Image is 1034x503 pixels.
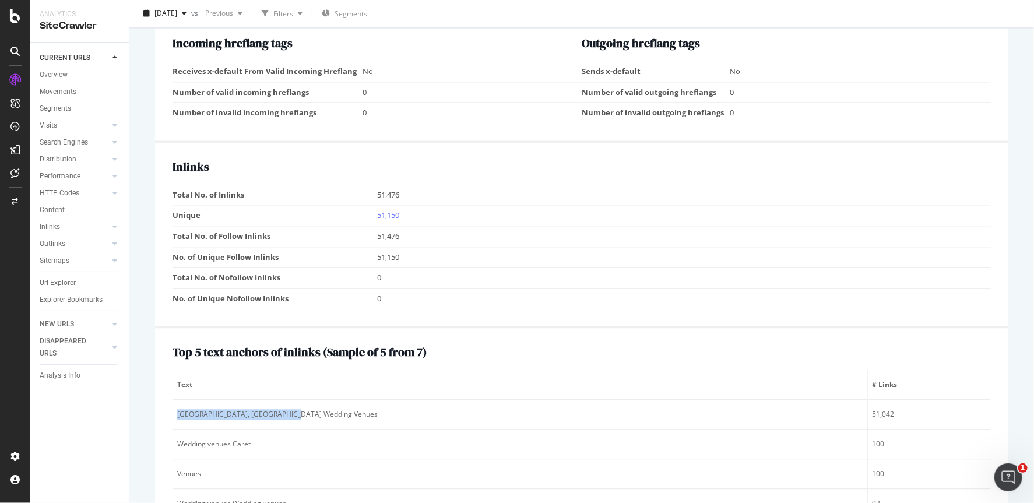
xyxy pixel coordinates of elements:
span: # Links [873,379,983,390]
a: Url Explorer [40,277,121,289]
td: No [363,61,582,82]
td: 51,476 [377,185,991,205]
a: DISAPPEARED URLS [40,335,109,360]
a: HTTP Codes [40,187,109,199]
a: Analysis Info [40,370,121,382]
div: HTTP Codes [40,187,79,199]
div: [GEOGRAPHIC_DATA], [GEOGRAPHIC_DATA] Wedding Venues [177,409,863,420]
iframe: Intercom live chat [994,463,1022,491]
div: SiteCrawler [40,19,119,33]
a: Search Engines [40,136,109,149]
td: 51,476 [377,226,991,247]
button: Previous [201,5,247,23]
div: Content [40,204,65,216]
div: Search Engines [40,136,88,149]
div: Outlinks [40,238,65,250]
span: Previous [201,9,233,19]
h2: Incoming hreflang tags [173,37,582,50]
a: Explorer Bookmarks [40,294,121,306]
td: Number of valid incoming hreflangs [173,82,363,103]
td: No. of Unique Nofollow Inlinks [173,288,377,308]
div: Movements [40,86,76,98]
div: NEW URLS [40,318,74,330]
a: Content [40,204,121,216]
div: Overview [40,69,68,81]
td: Receives x-default From Valid Incoming Hreflang [173,61,363,82]
span: Text [177,379,860,390]
div: CURRENT URLS [40,52,90,64]
div: Analysis Info [40,370,80,382]
td: 0 [363,103,582,123]
td: Number of invalid outgoing hreflangs [582,103,730,123]
div: Venues [177,469,863,479]
div: Inlinks [40,221,60,233]
div: Segments [40,103,71,115]
h2: Outgoing hreflang tags [582,37,991,50]
div: Sitemaps [40,255,69,267]
div: Url Explorer [40,277,76,289]
td: 0 [377,268,991,289]
div: 100 [873,469,986,479]
td: 51,150 [377,247,991,268]
button: [DATE] [139,5,191,23]
td: No. of Unique Follow Inlinks [173,247,377,268]
span: vs [191,9,201,19]
h2: Inlinks [173,160,991,173]
span: 2025 Aug. 25th [154,9,177,19]
td: Sends x-default [582,61,730,82]
a: Outlinks [40,238,109,250]
div: Wedding venues Caret [177,439,863,449]
a: Sitemaps [40,255,109,267]
a: Overview [40,69,121,81]
div: No [730,66,985,77]
td: Total No. of Nofollow Inlinks [173,268,377,289]
a: Segments [40,103,121,115]
div: Analytics [40,9,119,19]
span: Segments [335,9,367,19]
span: 1 [1018,463,1028,473]
a: Inlinks [40,221,109,233]
a: NEW URLS [40,318,109,330]
a: Movements [40,86,121,98]
button: Segments [317,5,372,23]
div: 51,042 [873,409,986,420]
td: Total No. of Inlinks [173,185,377,205]
div: Explorer Bookmarks [40,294,103,306]
td: 0 [730,103,991,123]
div: 100 [873,439,986,449]
a: Distribution [40,153,109,166]
h2: Top 5 text anchors of inlinks ( Sample of 5 from 7 ) [173,346,991,358]
td: Total No. of Follow Inlinks [173,226,377,247]
div: Filters [273,9,293,19]
td: Number of invalid incoming hreflangs [173,103,363,123]
td: 0 [377,288,991,308]
a: 51,150 [377,210,399,220]
div: Distribution [40,153,76,166]
td: Unique [173,205,377,226]
td: Number of valid outgoing hreflangs [582,82,730,103]
td: 0 [363,82,582,103]
a: Visits [40,119,109,132]
td: 0 [730,82,991,103]
a: Performance [40,170,109,182]
button: Filters [257,5,307,23]
div: Visits [40,119,57,132]
div: Performance [40,170,80,182]
div: DISAPPEARED URLS [40,335,99,360]
a: CURRENT URLS [40,52,109,64]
